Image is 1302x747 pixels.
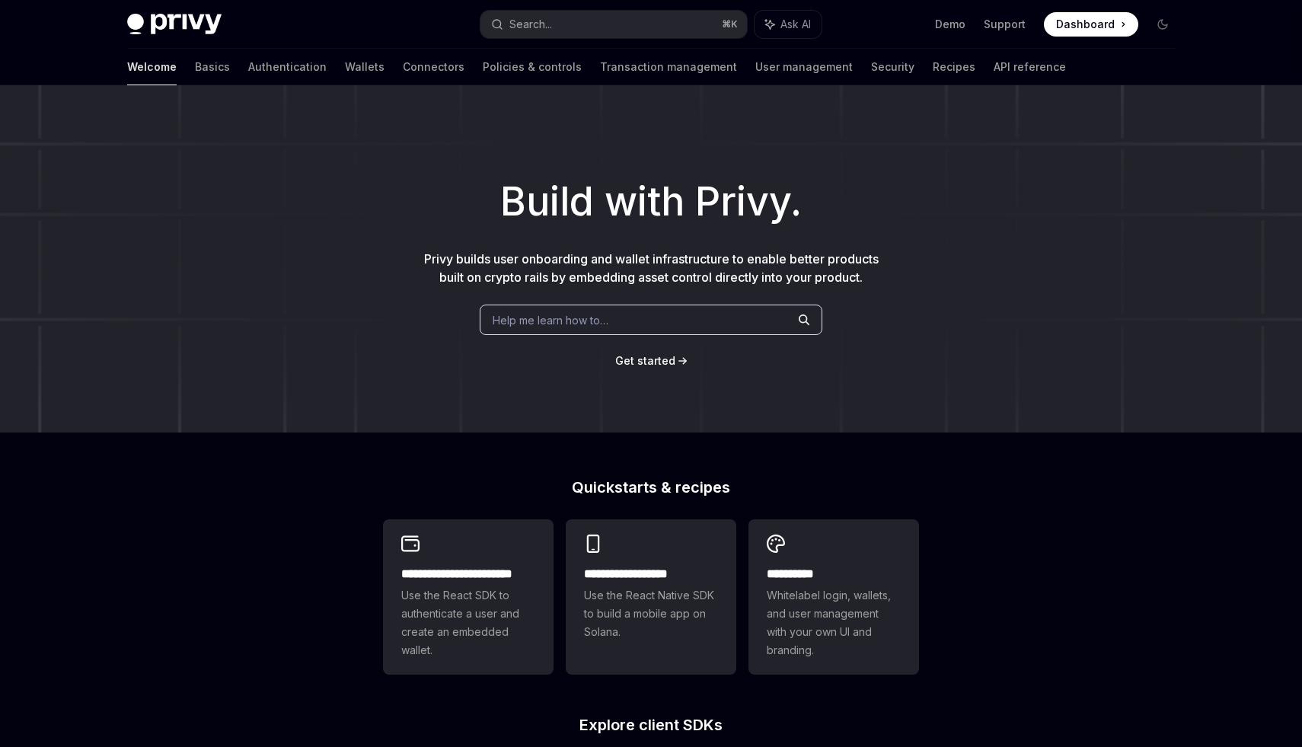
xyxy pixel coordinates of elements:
[755,49,853,85] a: User management
[615,353,675,369] a: Get started
[615,354,675,367] span: Get started
[935,17,965,32] a: Demo
[755,11,822,38] button: Ask AI
[933,49,975,85] a: Recipes
[127,14,222,35] img: dark logo
[748,519,919,675] a: **** *****Whitelabel login, wallets, and user management with your own UI and branding.
[600,49,737,85] a: Transaction management
[566,519,736,675] a: **** **** **** ***Use the React Native SDK to build a mobile app on Solana.
[722,18,738,30] span: ⌘ K
[767,586,901,659] span: Whitelabel login, wallets, and user management with your own UI and branding.
[1056,17,1115,32] span: Dashboard
[984,17,1026,32] a: Support
[1044,12,1138,37] a: Dashboard
[871,49,914,85] a: Security
[780,17,811,32] span: Ask AI
[483,49,582,85] a: Policies & controls
[994,49,1066,85] a: API reference
[383,480,919,495] h2: Quickstarts & recipes
[248,49,327,85] a: Authentication
[345,49,385,85] a: Wallets
[584,586,718,641] span: Use the React Native SDK to build a mobile app on Solana.
[195,49,230,85] a: Basics
[480,11,747,38] button: Search...⌘K
[383,717,919,733] h2: Explore client SDKs
[509,15,552,34] div: Search...
[401,586,535,659] span: Use the React SDK to authenticate a user and create an embedded wallet.
[403,49,464,85] a: Connectors
[424,251,879,285] span: Privy builds user onboarding and wallet infrastructure to enable better products built on crypto ...
[1150,12,1175,37] button: Toggle dark mode
[127,49,177,85] a: Welcome
[493,312,608,328] span: Help me learn how to…
[24,172,1278,231] h1: Build with Privy.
